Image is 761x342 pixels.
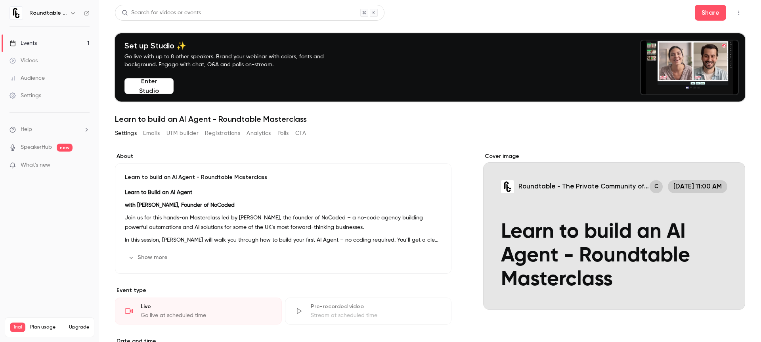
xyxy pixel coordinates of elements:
[21,125,32,134] span: Help
[141,311,272,319] div: Go live at scheduled time
[115,114,745,124] h1: Learn to build an AI Agent - Roundtable Masterclass
[10,125,90,134] li: help-dropdown-opener
[166,127,199,140] button: UTM builder
[29,9,67,17] h6: Roundtable - The Private Community of Founders
[311,303,442,311] div: Pre-recorded video
[125,213,442,232] p: Join us for this hands-on Masterclass led by [PERSON_NAME], the founder of NoCoded – a no-code ag...
[143,127,160,140] button: Emails
[10,7,23,19] img: Roundtable - The Private Community of Founders
[10,74,45,82] div: Audience
[10,92,41,100] div: Settings
[69,324,89,330] button: Upgrade
[124,41,342,50] h4: Set up Studio ✨
[311,311,442,319] div: Stream at scheduled time
[10,57,38,65] div: Videos
[115,298,282,325] div: LiveGo live at scheduled time
[57,144,73,152] span: new
[141,303,272,311] div: Live
[124,78,174,94] button: Enter Studio
[695,5,726,21] button: Share
[115,286,451,294] p: Event type
[483,152,745,160] label: Cover image
[124,53,342,69] p: Go live with up to 8 other speakers. Brand your webinar with colors, fonts and background. Engage...
[295,127,306,140] button: CTA
[205,127,240,140] button: Registrations
[115,152,451,160] label: About
[483,152,745,310] section: Cover image
[10,39,37,47] div: Events
[30,324,64,330] span: Plan usage
[125,173,442,181] p: Learn to build an AI Agent - Roundtable Masterclass
[247,127,271,140] button: Analytics
[125,190,192,195] strong: Learn to Build an AI Agent
[285,298,452,325] div: Pre-recorded videoStream at scheduled time
[21,161,50,169] span: What's new
[125,235,442,245] p: In this session, [PERSON_NAME] will walk you through how to build your first AI Agent – no coding...
[122,9,201,17] div: Search for videos or events
[125,251,172,264] button: Show more
[10,323,25,332] span: Trial
[277,127,289,140] button: Polls
[21,143,52,152] a: SpeakerHub
[115,127,137,140] button: Settings
[125,202,235,208] strong: with [PERSON_NAME], Founder of NoCoded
